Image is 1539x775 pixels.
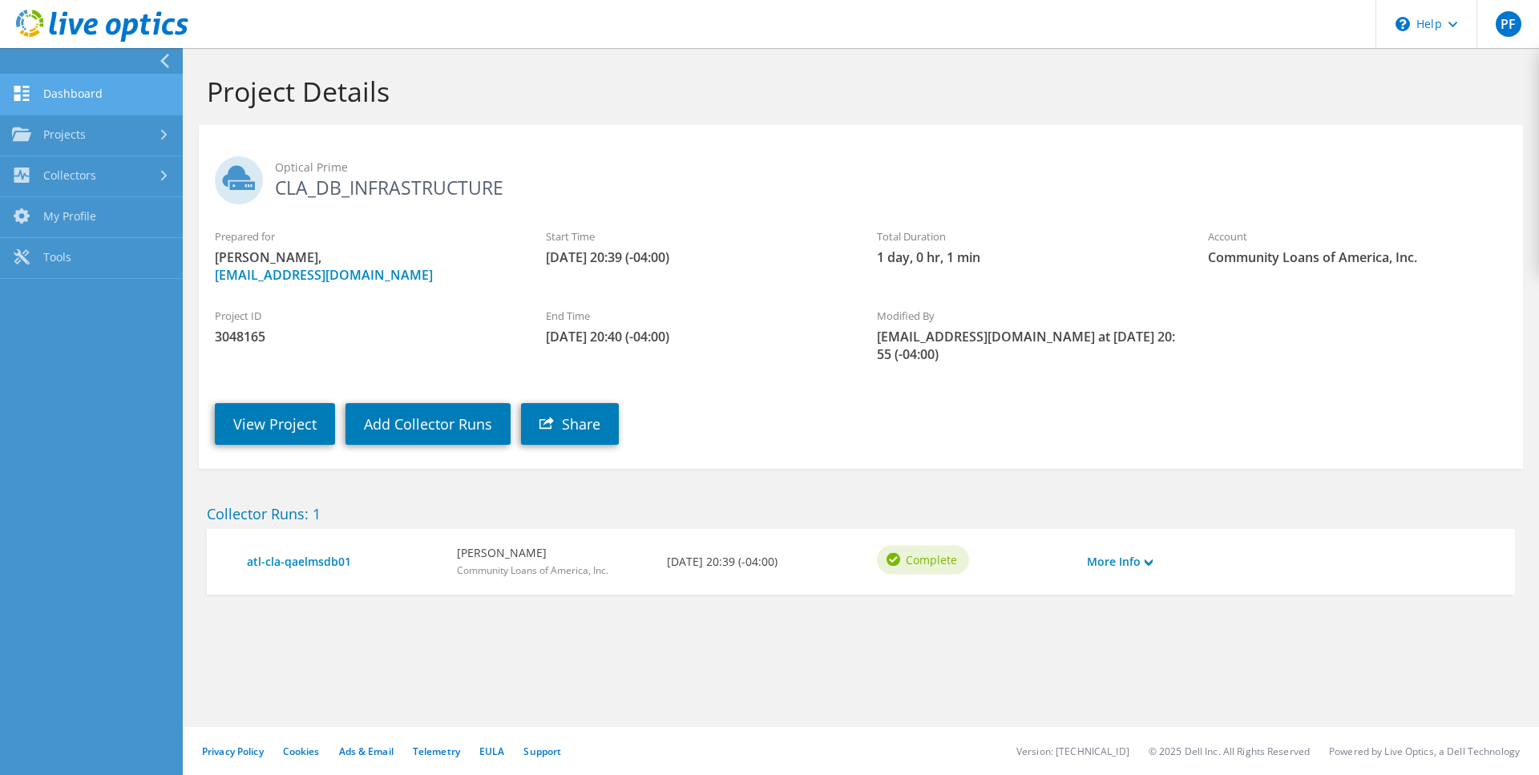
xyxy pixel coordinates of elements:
span: Community Loans of America, Inc. [1208,248,1507,266]
span: [EMAIL_ADDRESS][DOMAIN_NAME] at [DATE] 20:55 (-04:00) [877,328,1176,363]
li: © 2025 Dell Inc. All Rights Reserved [1149,745,1310,758]
span: [PERSON_NAME], [215,248,514,284]
h1: Project Details [207,75,1507,108]
a: Ads & Email [339,745,394,758]
b: [PERSON_NAME] [457,544,608,562]
a: atl-cla-qaelmsdb01 [247,553,441,571]
a: View Project [215,403,335,445]
h2: CLA_DB_INFRASTRUCTURE [215,156,1507,196]
span: 3048165 [215,328,514,345]
span: 1 day, 0 hr, 1 min [877,248,1176,266]
a: Support [523,745,561,758]
li: Powered by Live Optics, a Dell Technology [1329,745,1520,758]
span: [DATE] 20:39 (-04:00) [546,248,845,266]
label: Total Duration [877,228,1176,244]
a: EULA [479,745,504,758]
span: [DATE] 20:40 (-04:00) [546,328,845,345]
label: End Time [546,308,845,324]
span: PF [1496,11,1521,37]
span: Community Loans of America, Inc. [457,563,608,577]
a: Privacy Policy [202,745,264,758]
span: Optical Prime [275,159,1507,176]
h2: Collector Runs: 1 [207,505,1515,523]
a: Share [521,403,619,445]
label: Project ID [215,308,514,324]
svg: \n [1396,17,1410,31]
a: More Info [1087,553,1153,571]
span: Complete [906,551,957,568]
label: Modified By [877,308,1176,324]
a: [EMAIL_ADDRESS][DOMAIN_NAME] [215,266,433,284]
a: Add Collector Runs [345,403,511,445]
label: Account [1208,228,1507,244]
label: Start Time [546,228,845,244]
a: Telemetry [413,745,460,758]
li: Version: [TECHNICAL_ID] [1016,745,1129,758]
b: [DATE] 20:39 (-04:00) [667,553,778,571]
label: Prepared for [215,228,514,244]
a: Cookies [283,745,320,758]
